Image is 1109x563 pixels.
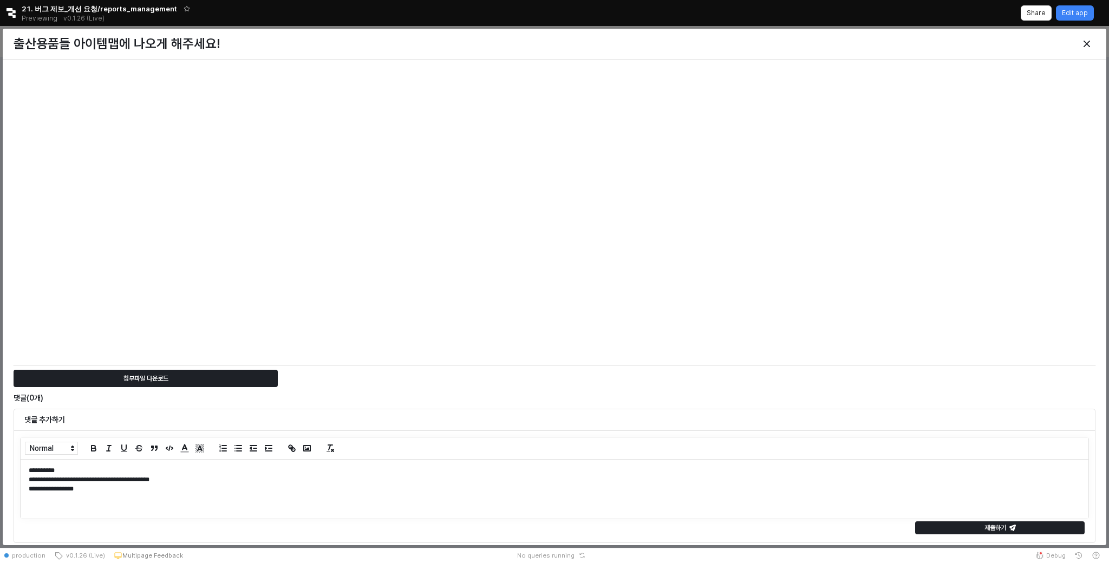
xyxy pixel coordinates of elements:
button: 첨부파일 다운로드 [14,370,278,387]
button: Releases and History [57,11,110,26]
button: Multipage Feedback [109,548,187,563]
button: Reset app state [577,552,588,559]
p: Multipage Feedback [122,551,183,560]
p: 첨부파일 다운로드 [123,374,168,383]
p: Share [1027,9,1046,17]
h6: 댓글(0개) [14,393,732,403]
button: 제출하기 [915,521,1085,534]
span: production [12,551,45,560]
p: Edit app [1062,9,1088,17]
span: Debug [1046,551,1066,560]
span: 21. 버그 제보_개선 요청/reports_management [22,3,177,14]
button: History [1070,548,1087,563]
button: Debug [1031,548,1070,563]
button: Edit app [1056,5,1094,21]
button: Close [1078,35,1095,53]
h6: 댓글 추가하기 [24,415,1085,424]
button: Share app [1021,5,1052,21]
button: Add app to favorites [181,3,192,14]
span: No queries running [517,551,575,560]
span: v0.1.26 (Live) [63,551,105,560]
h3: 출산용품들 아이템맵에 나오게 해주세요! [14,36,823,51]
button: v0.1.26 (Live) [50,548,109,563]
p: 제출하기 [984,523,1006,532]
div: Previewing v0.1.26 (Live) [22,11,110,26]
p: v0.1.26 (Live) [63,14,105,23]
button: Help [1087,548,1105,563]
span: Previewing [22,13,57,24]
